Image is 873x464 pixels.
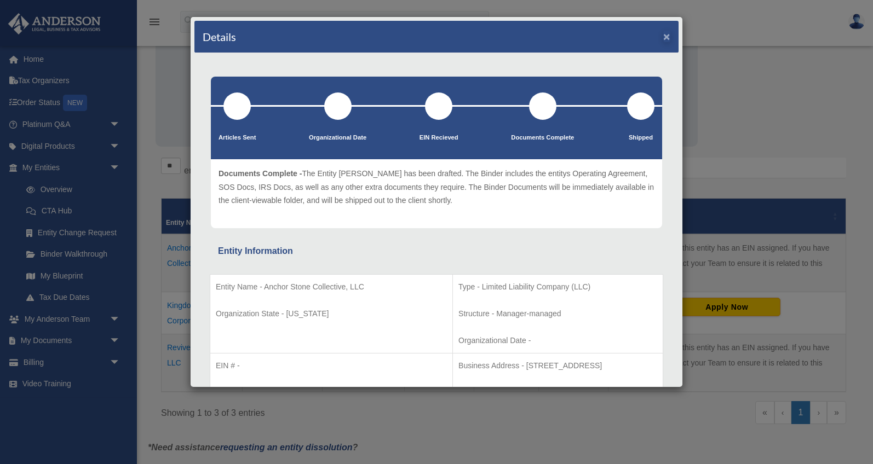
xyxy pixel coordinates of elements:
span: Documents Complete - [219,169,302,178]
p: Business Address - [STREET_ADDRESS] [458,359,657,373]
p: EIN # - [216,359,447,373]
p: Organization State - [US_STATE] [216,307,447,321]
p: EIN Recieved [420,132,458,143]
p: The Entity [PERSON_NAME] has been drafted. The Binder includes the entitys Operating Agreement, S... [219,167,654,207]
p: Organizational Date [309,132,366,143]
p: SOS number - [216,386,447,399]
div: Entity Information [218,243,655,259]
p: Entity Name - Anchor Stone Collective, LLC [216,280,447,294]
p: Structure - Manager-managed [458,307,657,321]
button: × [663,31,670,42]
p: Shipped [627,132,654,143]
p: Documents Complete [511,132,574,143]
p: Organizational Date - [458,334,657,347]
p: Articles Sent [219,132,256,143]
p: Type - Limited Liability Company (LLC) [458,280,657,294]
h4: Details [203,29,236,44]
